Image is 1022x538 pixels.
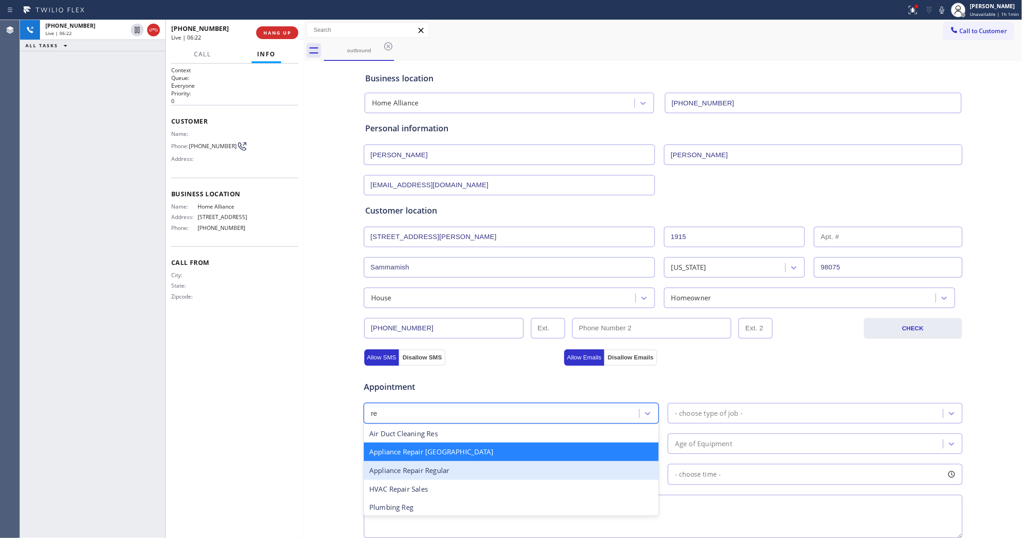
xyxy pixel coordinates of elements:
div: Home Alliance [372,98,419,109]
span: Name: [171,203,198,210]
div: Customer location [365,204,961,217]
input: Apt. # [814,227,962,247]
div: HVAC Repair Sales [364,480,659,498]
span: Business location [171,189,298,198]
span: [PHONE_NUMBER] [45,22,95,30]
input: Search [307,23,429,37]
span: Live | 06:22 [171,34,201,41]
input: Ext. 2 [739,318,773,339]
button: Disallow Emails [604,349,657,366]
button: ALL TASKS [20,40,76,51]
span: Info [257,50,276,58]
span: Appointment [364,381,562,393]
div: outbound [325,47,393,54]
button: Call [189,45,217,63]
span: Name: [171,130,198,137]
input: Ext. [531,318,565,339]
button: Allow Emails [564,349,604,366]
button: Hang up [147,24,160,36]
button: Allow SMS [364,349,399,366]
p: Everyone [171,82,298,90]
span: Customer [171,117,298,125]
span: [PHONE_NUMBER] [171,24,229,33]
h1: Context [171,66,298,74]
div: Appliance Repair [GEOGRAPHIC_DATA] [364,443,659,461]
div: [US_STATE] [671,262,706,273]
span: [PHONE_NUMBER] [189,143,237,149]
span: Address: [171,214,198,220]
input: ZIP [814,257,962,278]
button: HANG UP [256,26,298,39]
div: Personal information [365,122,961,134]
div: [PERSON_NAME] [970,2,1019,10]
input: Street # [664,227,805,247]
h2: Priority: [171,90,298,97]
h2: Queue: [171,74,298,82]
span: Live | 06:22 [45,30,72,36]
span: ALL TASKS [25,42,58,49]
div: House [371,293,392,303]
span: Unavailable | 1h 1min [970,11,1019,17]
button: Mute [936,4,948,16]
p: 0 [171,97,298,105]
div: Age of Equipment [675,438,732,449]
div: - choose type of job - [675,408,743,418]
div: Business location [365,72,961,85]
button: Info [252,45,281,63]
span: Phone: [171,224,198,231]
span: [PHONE_NUMBER] [198,224,248,231]
span: Phone: [171,143,189,149]
span: - choose time - [675,470,721,478]
span: Call to Customer [960,27,1007,35]
span: City: [171,272,198,279]
div: Air Duct Cleaning Res [364,424,659,443]
input: Phone Number [364,318,524,339]
div: Homeowner [671,293,711,303]
span: Call [194,50,211,58]
input: First Name [364,144,655,165]
span: Address: [171,155,198,162]
span: Home Alliance [198,203,248,210]
span: HANG UP [263,30,291,36]
div: Plumbing Reg [364,498,659,517]
input: Phone Number [665,93,962,113]
input: Email [364,175,655,195]
span: Zipcode: [171,293,198,300]
input: Address [364,227,655,247]
input: Phone Number 2 [572,318,732,339]
span: [STREET_ADDRESS] [198,214,248,220]
span: State: [171,282,198,289]
button: Call to Customer [944,22,1013,40]
button: Hold Customer [131,24,144,36]
button: CHECK [864,318,962,339]
button: Disallow SMS [399,349,446,366]
span: Call From [171,258,298,267]
div: Appliance Repair Regular [364,461,659,480]
input: City [364,257,655,278]
input: Last Name [664,144,962,165]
